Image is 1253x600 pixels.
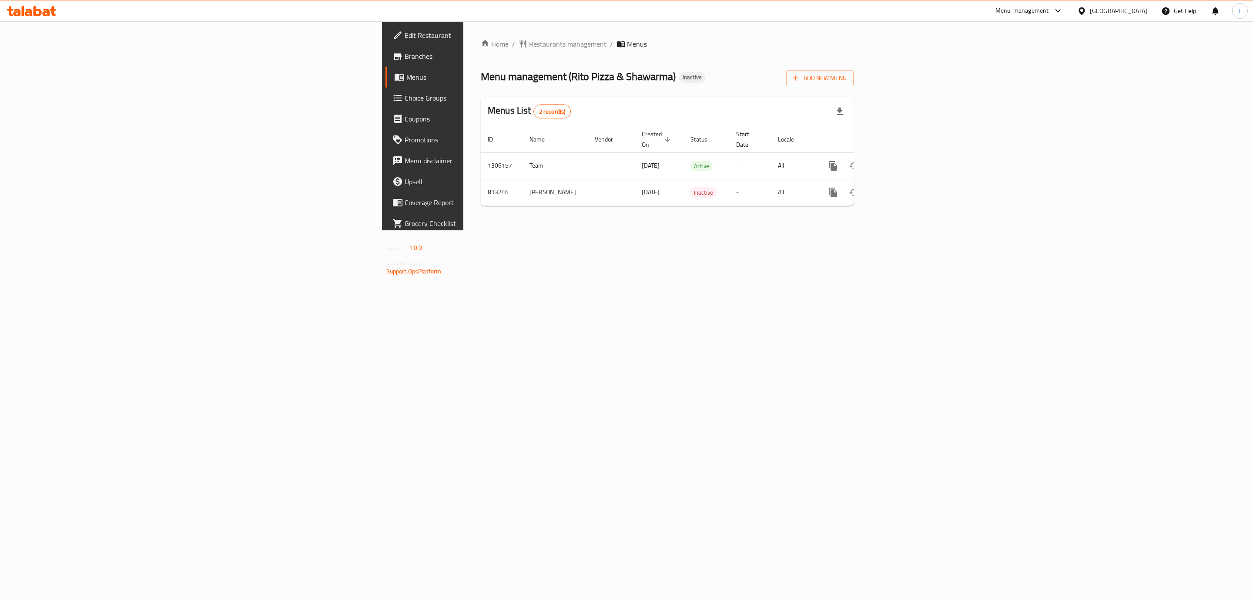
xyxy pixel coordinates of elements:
[690,161,713,171] span: Active
[595,134,624,145] span: Vendor
[627,39,647,49] span: Menus
[642,160,660,171] span: [DATE]
[729,152,771,179] td: -
[386,266,442,277] a: Support.OpsPlatform
[488,134,504,145] span: ID
[690,187,717,198] div: Inactive
[823,182,844,203] button: more
[385,171,591,192] a: Upsell
[405,155,584,166] span: Menu disclaimer
[690,188,717,198] span: Inactive
[823,155,844,176] button: more
[642,186,660,198] span: [DATE]
[534,108,571,116] span: 2 record(s)
[1090,6,1147,16] div: [GEOGRAPHIC_DATA]
[488,104,571,118] h2: Menus List
[385,192,591,213] a: Coverage Report
[409,242,422,253] span: 1.0.0
[533,104,571,118] div: Total records count
[405,197,584,208] span: Coverage Report
[405,51,584,61] span: Branches
[385,67,591,88] a: Menus
[729,179,771,206] td: -
[405,93,584,103] span: Choice Groups
[679,72,705,83] div: Inactive
[529,134,556,145] span: Name
[405,135,584,145] span: Promotions
[385,88,591,108] a: Choice Groups
[385,150,591,171] a: Menu disclaimer
[385,25,591,46] a: Edit Restaurant
[816,126,913,153] th: Actions
[679,74,705,81] span: Inactive
[406,72,584,82] span: Menus
[786,70,854,86] button: Add New Menu
[386,257,426,268] span: Get support on:
[844,155,864,176] button: Change Status
[771,152,816,179] td: All
[386,242,408,253] span: Version:
[690,134,719,145] span: Status
[610,39,613,49] li: /
[793,73,847,84] span: Add New Menu
[642,129,673,150] span: Created On
[481,126,913,206] table: enhanced table
[481,39,854,49] nav: breadcrumb
[405,114,584,124] span: Coupons
[405,176,584,187] span: Upsell
[778,134,805,145] span: Locale
[1239,6,1240,16] span: l
[995,6,1049,16] div: Menu-management
[385,46,591,67] a: Branches
[844,182,864,203] button: Change Status
[736,129,761,150] span: Start Date
[385,213,591,234] a: Grocery Checklist
[771,179,816,206] td: All
[405,218,584,229] span: Grocery Checklist
[405,30,584,40] span: Edit Restaurant
[385,129,591,150] a: Promotions
[829,101,850,122] div: Export file
[385,108,591,129] a: Coupons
